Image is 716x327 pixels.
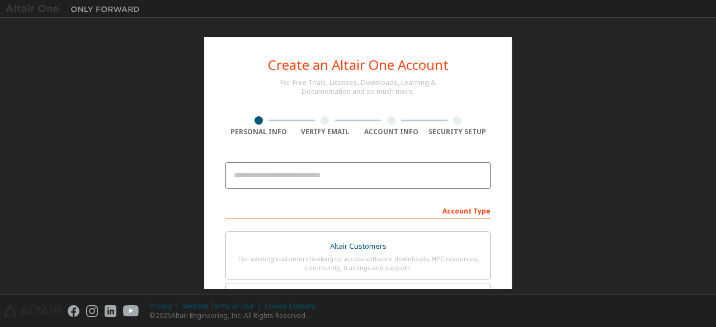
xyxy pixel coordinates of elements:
div: Create an Altair One Account [268,58,449,72]
div: Website Terms of Use [182,302,265,311]
div: Account Info [358,127,425,136]
div: Privacy [149,302,182,311]
img: linkedin.svg [105,305,116,317]
div: For Free Trials, Licenses, Downloads, Learning & Documentation and so much more. [280,78,436,96]
div: Personal Info [225,127,292,136]
img: Altair One [6,3,145,15]
div: Account Type [225,201,491,219]
p: © 2025 Altair Engineering, Inc. All Rights Reserved. [149,311,322,320]
img: instagram.svg [86,305,98,317]
div: Cookie Consent [265,302,322,311]
img: facebook.svg [68,305,79,317]
img: youtube.svg [123,305,139,317]
div: Security Setup [425,127,491,136]
img: altair_logo.svg [3,305,61,317]
div: Altair Customers [233,239,483,254]
div: For existing customers looking to access software downloads, HPC resources, community, trainings ... [233,254,483,272]
div: Verify Email [292,127,359,136]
